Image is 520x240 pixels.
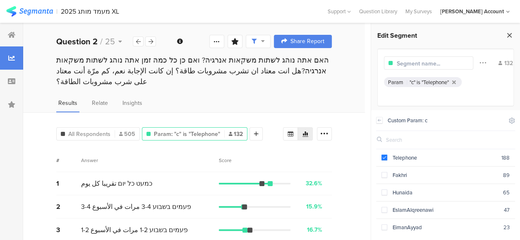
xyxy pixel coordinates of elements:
[388,78,403,86] div: Param
[504,206,510,214] div: 47
[401,7,436,15] a: My Surveys
[68,130,110,138] span: All Respondents
[328,5,351,18] div: Support
[122,99,142,107] span: Insights
[498,59,513,68] div: 132
[355,7,401,15] a: Question Library
[501,154,510,162] div: 188
[387,154,501,162] div: Telephone
[440,7,504,15] div: [PERSON_NAME] Account
[503,223,510,231] div: 23
[81,202,191,211] span: 3-4 פעמים בשבוע 3-4 مرات في الأسبوع
[307,225,322,234] div: 16.7%
[81,157,98,164] div: Answer
[61,7,119,15] div: 2025 מעמד מותג XL
[503,171,510,179] div: 89
[410,78,449,86] div: "c" is "Telephone"
[56,157,81,164] div: #
[387,223,503,231] div: EimanAyyad
[387,189,503,196] div: Hunaida
[56,202,81,211] div: 2
[397,59,469,68] input: Segment name...
[306,202,322,211] div: 15.9%
[119,130,135,138] span: 505
[81,179,152,188] span: כמעט כל יום تقريبا كل يوم
[503,189,510,196] div: 65
[56,35,98,48] b: Question 2
[387,206,504,214] div: EslamAlqreenawi
[56,179,81,188] div: 1
[92,99,108,107] span: Relate
[229,130,243,138] span: 132
[306,179,322,188] div: 32.6%
[388,116,503,124] div: Custom Param: c
[100,35,103,48] span: /
[105,35,115,48] span: 25
[386,136,451,144] input: Search
[290,39,324,44] span: Share Report
[58,99,77,107] span: Results
[6,6,53,17] img: segmanta logo
[81,225,188,235] span: 1-2 פעמים בשבוע 1-2 مرات في الأسبوع
[377,31,417,40] span: Edit Segment
[56,7,58,16] div: |
[154,130,220,138] span: Param: "c" is "Telephone"
[387,171,503,179] div: Fakhri
[219,157,236,164] div: Score
[56,55,332,87] div: האם אתה נוהג לשתות משקאות אנרגיה? ואם כן כל כמה זמן אתה נוהג לשתות משקאות אנרגיה?هل انت معتاد ان ...
[56,225,81,235] div: 3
